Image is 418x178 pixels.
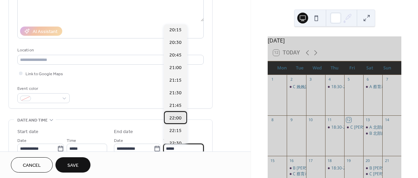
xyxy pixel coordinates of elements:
[346,158,351,163] div: 19
[327,77,332,82] div: 4
[163,137,173,144] span: Time
[289,158,294,163] div: 16
[344,125,363,130] div: C 林筠喬
[11,157,53,173] button: Cancel
[289,77,294,82] div: 2
[67,137,76,144] span: Time
[363,84,382,90] div: A 蔡育承
[169,115,182,122] span: 22:00
[55,157,90,173] button: Save
[291,61,308,75] div: Tue
[270,77,275,82] div: 1
[293,165,329,171] div: B [PERSON_NAME]
[169,90,182,97] span: 21:30
[327,117,332,123] div: 11
[331,84,379,90] div: 18:30-20:30 瑜珈 / 林嘉麗
[169,27,182,34] span: 20:15
[114,128,133,135] div: End date
[67,162,79,169] span: Save
[363,125,382,130] div: A 北部綜藝能工作室 / 林筠喬
[23,162,41,169] span: Cancel
[17,47,202,54] div: Location
[169,140,182,147] span: 22:30
[327,158,332,163] div: 18
[325,165,344,171] div: 18:30-20:30 瑜珈 / 林嘉麗
[17,117,48,124] span: Date and time
[365,77,370,82] div: 6
[378,61,396,75] div: Sun
[363,171,382,177] div: C 林筠喬
[384,158,389,163] div: 21
[384,117,389,123] div: 14
[169,39,182,46] span: 20:30
[325,84,344,90] div: 18:30-20:30 瑜珈 / 林嘉麗
[169,102,182,109] span: 21:45
[308,61,326,75] div: Wed
[331,125,379,130] div: 18:30-20:30 瑜珈 / 林嘉麗
[114,137,123,144] span: Date
[293,84,337,90] div: C 娩娩課程排練 / 張庭溦
[308,77,313,82] div: 3
[270,158,275,163] div: 15
[363,131,382,136] div: B 北部綜藝能工作室 / 林筠喬
[350,125,386,130] div: C [PERSON_NAME]
[17,85,68,92] div: Event color
[26,70,63,78] span: Link to Google Maps
[270,117,275,123] div: 8
[169,77,182,84] span: 21:15
[331,165,379,171] div: 18:30-20:30 瑜珈 / 林嘉麗
[293,171,309,177] div: C 蔡育承
[326,61,344,75] div: Thu
[287,84,306,90] div: C 娩娩課程排練 / 張庭溦
[308,117,313,123] div: 10
[384,77,389,82] div: 7
[365,117,370,123] div: 13
[17,137,27,144] span: Date
[287,171,306,177] div: C 蔡育承
[17,128,38,135] div: Start date
[287,165,306,171] div: B 林筠喬
[369,165,405,171] div: B [PERSON_NAME]
[369,171,405,177] div: C [PERSON_NAME]
[369,84,385,90] div: A 蔡育承
[365,158,370,163] div: 20
[361,61,379,75] div: Sat
[268,36,401,45] div: [DATE]
[273,61,291,75] div: Mon
[169,127,182,134] span: 22:15
[289,117,294,123] div: 9
[343,61,361,75] div: Fri
[308,158,313,163] div: 17
[346,77,351,82] div: 5
[169,52,182,59] span: 20:45
[346,117,351,123] div: 12
[325,125,344,130] div: 18:30-20:30 瑜珈 / 林嘉麗
[363,165,382,171] div: B 林筠喬
[169,64,182,71] span: 21:00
